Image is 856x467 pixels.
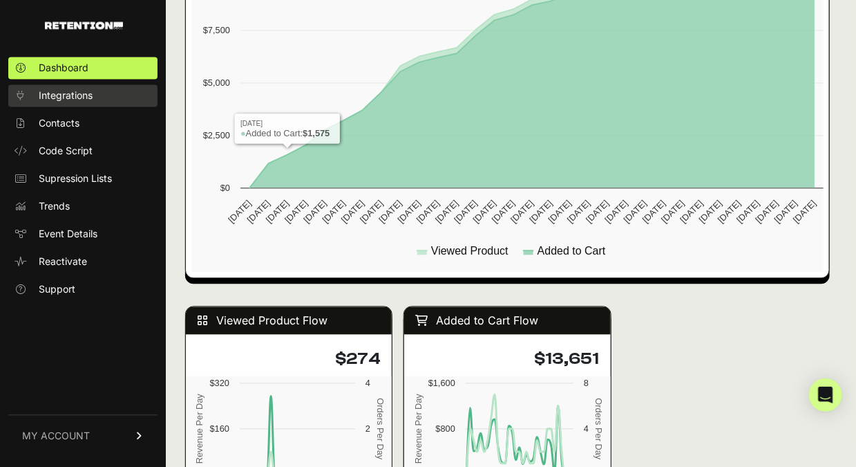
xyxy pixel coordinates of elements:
text: [DATE] [772,199,799,226]
a: Event Details [8,223,158,246]
text: [DATE] [508,199,535,226]
text: $320 [210,378,229,389]
text: [DATE] [734,199,761,226]
text: [DATE] [415,199,441,226]
text: [DATE] [528,199,555,226]
span: MY ACCOUNT [22,430,90,443]
text: $160 [210,424,229,434]
a: Dashboard [8,57,158,80]
a: MY ACCOUNT [8,415,158,457]
text: Revenue Per Day [195,394,205,464]
text: Orders Per Day [593,399,604,460]
div: Added to Cart Flow [404,307,610,335]
text: [DATE] [302,199,329,226]
span: Reactivate [39,255,87,269]
text: [DATE] [659,199,686,226]
a: Code Script [8,140,158,163]
text: [DATE] [321,199,348,226]
text: [DATE] [339,199,366,226]
img: Retention.com [45,22,123,30]
text: [DATE] [754,199,781,226]
text: 4 [584,424,589,434]
text: [DATE] [697,199,724,226]
text: [DATE] [471,199,498,226]
text: [DATE] [565,199,592,226]
text: Added to Cart [538,246,606,257]
text: [DATE] [490,199,517,226]
text: 4 [365,378,370,389]
a: Trends [8,196,158,218]
a: Supression Lists [8,168,158,190]
text: Revenue Per Day [413,394,424,464]
span: Contacts [39,117,79,131]
text: [DATE] [546,199,573,226]
text: $0 [220,183,230,194]
text: [DATE] [584,199,611,226]
a: Reactivate [8,251,158,273]
h4: $274 [197,349,381,371]
span: Event Details [39,228,97,241]
text: [DATE] [791,199,818,226]
text: [DATE] [603,199,630,226]
text: $800 [436,424,455,434]
span: Trends [39,200,70,214]
div: Open Intercom Messenger [809,378,842,412]
text: [DATE] [226,199,253,226]
text: 8 [584,378,589,389]
text: $5,000 [203,78,230,89]
span: Support [39,283,75,297]
h4: $13,651 [415,349,599,371]
text: [DATE] [358,199,385,226]
text: [DATE] [622,199,649,226]
text: Orders Per Day [375,399,386,460]
a: Integrations [8,85,158,107]
a: Contacts [8,113,158,135]
span: Dashboard [39,62,88,75]
text: [DATE] [264,199,291,226]
text: $7,500 [203,26,230,36]
text: [DATE] [716,199,743,226]
text: Viewed Product [431,246,508,257]
text: [DATE] [640,199,667,226]
span: Code Script [39,145,93,158]
text: [DATE] [678,199,705,226]
text: [DATE] [433,199,460,226]
span: Supression Lists [39,172,112,186]
text: $1,600 [428,378,455,389]
text: [DATE] [377,199,404,226]
text: [DATE] [396,199,423,226]
span: Integrations [39,89,93,103]
text: [DATE] [283,199,310,226]
text: [DATE] [453,199,479,226]
div: Viewed Product Flow [186,307,392,335]
text: 2 [365,424,370,434]
a: Support [8,279,158,301]
text: [DATE] [245,199,272,226]
text: $2,500 [203,131,230,141]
